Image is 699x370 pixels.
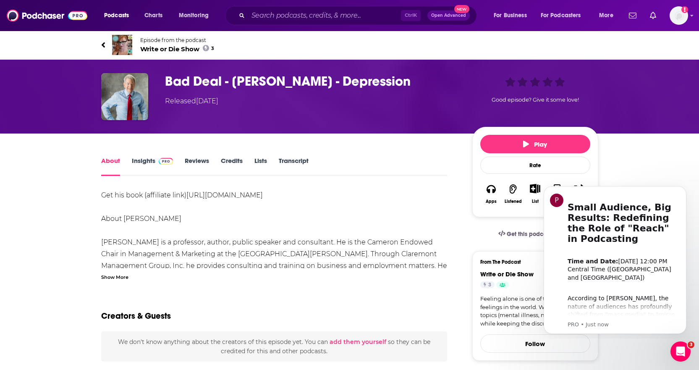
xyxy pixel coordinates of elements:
[494,10,527,21] span: For Business
[492,224,579,244] a: Get this podcast via API
[101,73,148,120] img: Bad Deal - David D Schein - Depression
[502,178,524,209] button: Listened
[524,178,546,209] div: Show More ButtonList
[486,199,497,204] div: Apps
[221,157,243,176] a: Credits
[535,9,593,22] button: open menu
[480,135,590,153] button: Play
[681,6,688,13] svg: Add a profile image
[670,6,688,25] span: Logged in as psamuelson01
[112,35,132,55] img: Write or Die Show
[593,9,624,22] button: open menu
[279,157,309,176] a: Transcript
[488,9,537,22] button: open menu
[480,259,584,265] h3: From The Podcast
[248,9,401,22] input: Search podcasts, credits, & more...
[670,6,688,25] img: User Profile
[427,10,470,21] button: Open AdvancedNew
[431,13,466,18] span: Open Advanced
[507,231,572,238] span: Get this podcast via API
[480,281,495,288] a: 3
[480,295,590,328] a: Feeling alone is one of the worst feelings in the world. We tackle difficult topics (mental illne...
[7,8,87,24] img: Podchaser - Follow, Share and Rate Podcasts
[104,10,129,21] span: Podcasts
[526,184,544,193] button: Show More Button
[670,341,691,362] iframe: Intercom live chat
[101,311,171,321] h2: Creators & Guests
[144,10,162,21] span: Charts
[185,157,209,176] a: Reviews
[101,157,120,176] a: About
[211,47,214,50] span: 3
[647,8,660,23] a: Show notifications dropdown
[159,158,173,165] img: Podchaser Pro
[626,8,640,23] a: Show notifications dropdown
[480,178,502,209] button: Apps
[488,281,491,289] span: 3
[139,9,168,22] a: Charts
[505,199,522,204] div: Listened
[165,96,218,106] div: Released [DATE]
[599,10,613,21] span: More
[132,157,173,176] a: InsightsPodchaser Pro
[523,140,547,148] span: Play
[173,9,220,22] button: open menu
[480,334,590,353] button: Follow
[98,9,140,22] button: open menu
[670,6,688,25] button: Show profile menu
[233,6,485,25] div: Search podcasts, credits, & more...
[492,97,579,103] span: Good episode? Give it some love!
[330,339,386,345] button: add them yourself
[688,341,694,348] span: 3
[480,157,590,174] div: Rate
[254,157,267,176] a: Lists
[101,35,598,55] a: Write or Die ShowEpisode from the podcastWrite or Die Show3
[454,5,469,13] span: New
[140,37,215,43] span: Episode from the podcast
[179,10,209,21] span: Monitoring
[401,10,421,21] span: Ctrl K
[541,10,581,21] span: For Podcasters
[186,191,263,199] a: [URL][DOMAIN_NAME]
[480,270,534,278] a: Write or Die Show
[165,73,459,89] h1: Bad Deal - David D Schein - Depression
[531,178,699,339] iframe: Intercom notifications message
[118,338,430,355] span: We don't know anything about the creators of this episode yet . You can so they can be credited f...
[140,45,215,53] span: Write or Die Show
